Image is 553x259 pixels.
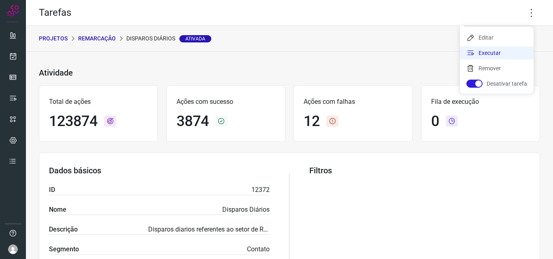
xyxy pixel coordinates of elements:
[179,35,211,42] span: Ativada
[222,205,270,215] p: Disparos Diários
[49,225,78,234] label: Descrição
[247,244,270,254] p: Contato
[460,31,534,44] li: Editar
[460,62,534,75] li: Remover
[49,166,270,175] h3: Dados básicos
[49,244,79,254] label: Segmento
[49,97,148,107] p: Total de ações
[78,34,116,43] p: Remarcação
[460,46,534,59] li: Executar
[7,5,19,17] img: Logo
[177,113,209,130] h1: 3874
[431,113,439,130] h1: 0
[148,225,270,234] p: Disparos diarios referentes ao setor de Remacação
[177,97,275,107] p: Ações com sucesso
[126,34,211,43] p: Disparos Diários
[309,166,530,175] h3: Filtros
[304,113,320,130] h1: 12
[460,77,534,90] li: Desativar tarefa
[8,244,18,254] img: avatar-user-boy.jpg
[49,185,55,195] label: ID
[431,97,530,107] p: Fila de execução
[39,7,71,19] h2: Tarefas
[39,68,73,78] h3: Atividade
[251,185,270,195] p: 12372
[49,205,66,215] label: Nome
[304,97,402,107] p: Ações com falhas
[39,34,68,43] p: PROJETOS
[49,113,98,130] h1: 123874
